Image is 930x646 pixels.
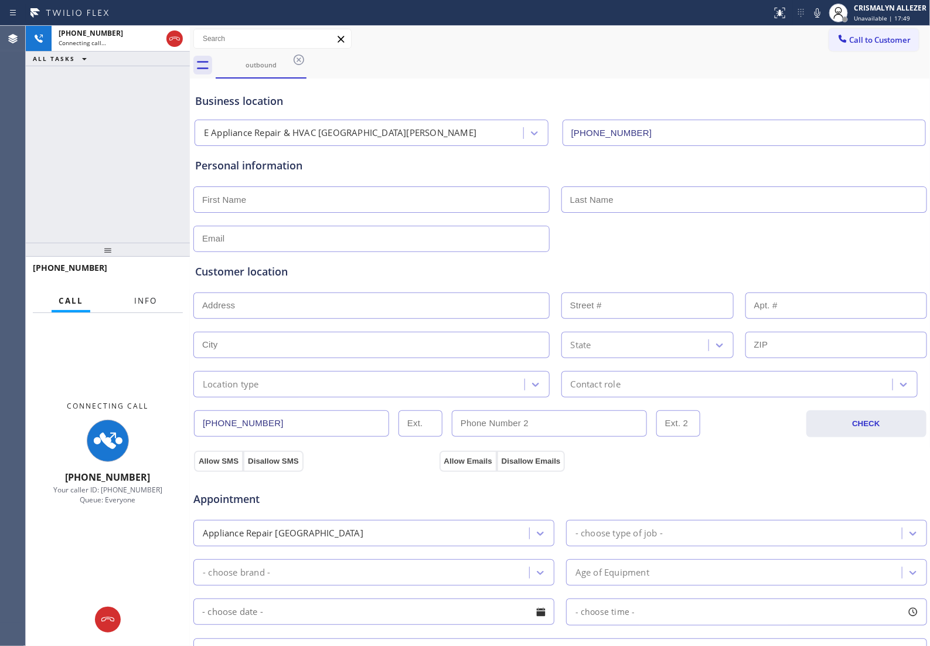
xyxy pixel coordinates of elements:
button: Call to Customer [829,29,919,51]
button: Allow SMS [194,451,243,472]
input: First Name [193,186,550,213]
input: City [193,332,550,358]
button: Mute [809,5,826,21]
input: Apt. # [745,293,927,319]
span: Call to Customer [850,35,911,45]
div: Location type [203,378,259,391]
span: ALL TASKS [33,55,75,63]
input: Ext. [398,410,442,437]
div: - choose type of job - [575,526,663,540]
button: Hang up [166,30,183,47]
div: E Appliance Repair & HVAC [GEOGRAPHIC_DATA][PERSON_NAME] [204,127,476,140]
input: Phone Number [563,120,926,146]
div: - choose brand - [203,566,270,579]
button: Disallow Emails [497,451,566,472]
input: Email [193,226,550,252]
div: Personal information [195,158,925,174]
button: Hang up [95,607,121,633]
span: Connecting call… [59,39,106,47]
span: Call [59,295,83,306]
input: Phone Number 2 [452,410,647,437]
span: Unavailable | 17:49 [854,14,910,22]
button: ALL TASKS [26,52,98,66]
button: CHECK [806,410,926,437]
div: Business location [195,93,925,109]
button: Call [52,290,90,312]
input: Address [193,293,550,319]
span: [PHONE_NUMBER] [59,28,123,38]
button: Allow Emails [440,451,497,472]
div: Customer location [195,264,925,280]
input: Last Name [561,186,927,213]
span: [PHONE_NUMBER] [33,262,107,273]
span: Your caller ID: [PHONE_NUMBER] Queue: Everyone [53,485,162,505]
div: outbound [217,60,305,69]
div: CRISMALYN ALLEZER [854,3,926,13]
span: [PHONE_NUMBER] [66,471,151,484]
span: Connecting Call [67,401,149,411]
div: Age of Equipment [575,566,649,579]
span: Appointment [193,491,437,507]
input: Ext. 2 [656,410,700,437]
button: Disallow SMS [243,451,304,472]
input: Search [194,29,351,48]
div: State [571,338,591,352]
button: Info [127,290,164,312]
input: - choose date - [193,599,554,625]
div: Appliance Repair [GEOGRAPHIC_DATA] [203,526,363,540]
div: Contact role [571,378,621,391]
span: - choose time - [575,606,635,617]
input: Phone Number [194,410,389,437]
input: Street # [561,293,734,319]
span: Info [134,295,157,306]
input: ZIP [745,332,927,358]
